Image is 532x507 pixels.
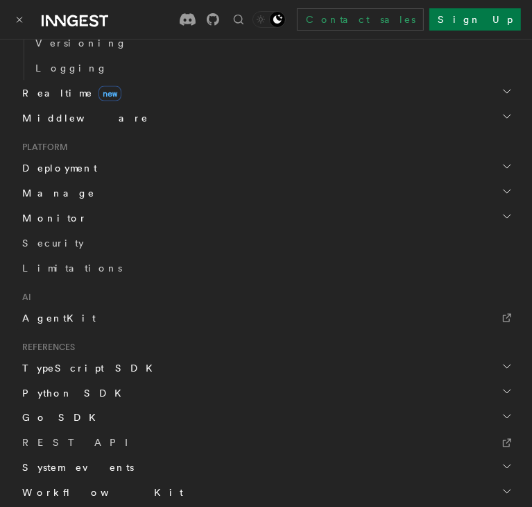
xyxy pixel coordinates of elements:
span: AgentKit [22,313,96,324]
a: AgentKit [17,306,515,331]
span: Realtime [17,86,121,100]
span: Platform [17,142,68,153]
span: Go SDK [17,411,104,425]
button: Monitor [17,206,515,231]
button: Python SDK [17,381,515,406]
span: Limitations [22,263,122,274]
span: Manage [17,186,95,200]
button: Deployment [17,156,515,181]
button: Workflow Kit [17,481,515,506]
a: Sign Up [429,8,521,31]
span: Monitor [17,211,87,225]
span: Python SDK [17,386,130,400]
span: TypeScript SDK [17,361,161,375]
span: new [98,86,121,101]
button: Go SDK [17,406,515,431]
a: Logging [30,56,515,81]
span: Middleware [17,111,148,125]
span: System events [17,461,134,475]
button: Toggle navigation [11,11,28,28]
span: Deployment [17,161,97,175]
button: Manage [17,181,515,206]
span: Security [22,238,84,249]
span: Workflow Kit [17,486,183,500]
button: Toggle dark mode [252,11,286,28]
button: Middleware [17,106,515,131]
a: Versioning [30,31,515,56]
a: REST API [17,431,515,456]
span: Logging [35,63,108,74]
a: Limitations [17,256,515,281]
span: References [17,342,75,353]
span: AI [17,292,31,303]
button: TypeScript SDK [17,356,515,381]
span: Versioning [35,38,127,49]
span: REST API [22,438,140,449]
button: Find something... [230,11,247,28]
button: Realtimenew [17,81,515,106]
button: System events [17,456,515,481]
a: Contact sales [297,8,424,31]
a: Security [17,231,515,256]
